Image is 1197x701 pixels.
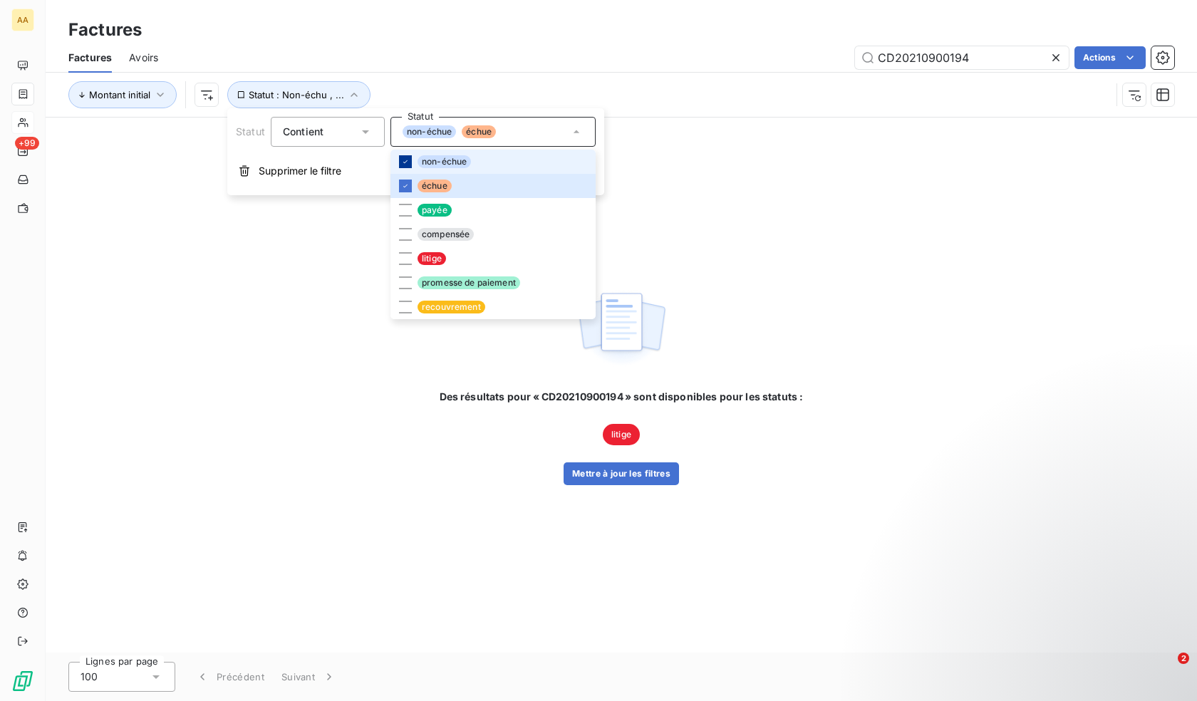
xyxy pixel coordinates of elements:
span: Avoirs [129,51,158,65]
span: Statut : Non-échu , ... [249,89,344,100]
button: Mettre à jour les filtres [564,462,679,485]
span: +99 [15,137,39,150]
span: recouvrement [418,301,485,313]
span: Supprimer le filtre [259,164,341,178]
span: 2 [1178,653,1189,664]
span: non-échue [403,125,456,138]
button: Précédent [187,662,273,692]
img: Logo LeanPay [11,670,34,692]
span: payée [418,204,452,217]
iframe: Intercom live chat [1149,653,1183,687]
span: promesse de paiement [418,276,520,289]
button: Suivant [273,662,345,692]
span: 100 [81,670,98,684]
button: Montant initial [68,81,177,108]
img: empty state [576,285,667,373]
span: échue [418,180,452,192]
span: Statut [236,125,265,137]
span: Montant initial [89,89,150,100]
span: compensée [418,228,474,241]
div: AA [11,9,34,31]
span: litige [418,252,446,265]
span: échue [462,125,496,138]
button: Actions [1074,46,1146,69]
span: Contient [283,125,323,137]
iframe: Intercom notifications message [912,563,1197,663]
button: Supprimer le filtre [227,155,604,187]
span: Des résultats pour « CD20210900194 » sont disponibles pour les statuts : [440,390,804,404]
h3: Factures [68,17,142,43]
span: litige [603,424,640,445]
input: Rechercher [855,46,1069,69]
button: Statut : Non-échu , ... [227,81,370,108]
span: non-échue [418,155,471,168]
span: Factures [68,51,112,65]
